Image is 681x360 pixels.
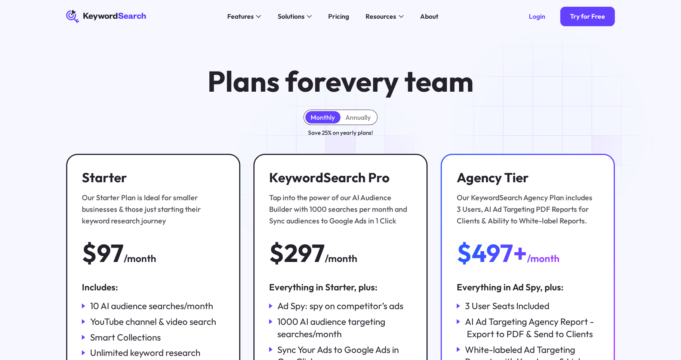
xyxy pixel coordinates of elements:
[465,300,549,312] div: 3 User Seats Included
[457,240,527,266] div: $497+
[269,281,412,293] div: Everything in Starter, plus:
[420,12,438,21] div: About
[519,7,555,27] a: Login
[207,66,474,97] h1: Plans for
[326,63,474,99] span: every team
[227,12,254,21] div: Features
[328,12,349,21] div: Pricing
[345,113,371,122] div: Annually
[457,170,595,186] h3: Agency Tier
[82,240,124,266] div: $97
[325,251,357,266] div: /month
[277,315,412,340] div: 1000 AI audience targeting searches/month
[269,170,407,186] h3: KeywordSearch Pro
[82,170,220,186] h3: Starter
[278,12,305,21] div: Solutions
[90,315,216,328] div: YouTube channel & video search
[277,300,403,312] div: Ad Spy: spy on competitor’s ads
[82,192,220,227] div: Our Starter Plan is Ideal for smaller businesses & those just starting their keyword research jou...
[269,192,407,227] div: Tap into the power of our AI Audience Builder with 1000 searches per month and Sync audiences to ...
[465,315,599,340] div: AI Ad Targeting Agency Report - Export to PDF & Send to Clients
[527,251,560,266] div: /month
[457,192,595,227] div: Our KeywordSearch Agency Plan includes 3 Users, AI Ad Targeting PDF Reports for Clients & Ability...
[90,347,200,359] div: Unlimited keyword research
[269,240,325,266] div: $297
[560,7,615,27] a: Try for Free
[366,12,396,21] div: Resources
[323,10,354,23] a: Pricing
[570,12,605,21] div: Try for Free
[90,300,213,312] div: 10 AI audience searches/month
[311,113,335,122] div: Monthly
[124,251,156,266] div: /month
[415,10,443,23] a: About
[90,331,161,344] div: Smart Collections
[82,281,224,293] div: Includes:
[308,128,373,137] div: Save 25% on yearly plans!
[457,281,599,293] div: Everything in Ad Spy, plus:
[529,12,545,21] div: Login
